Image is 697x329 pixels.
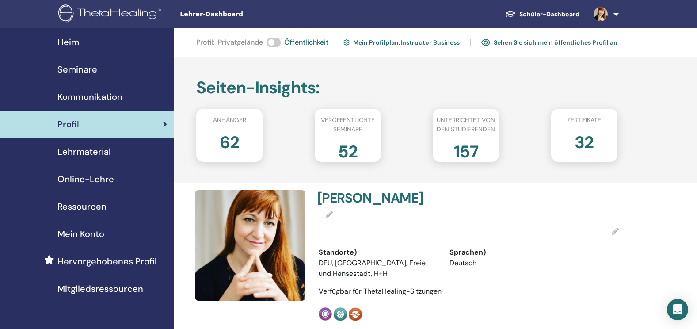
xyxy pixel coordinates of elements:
span: Veröffentlichte Seminare [313,115,382,134]
li: DEU, [GEOGRAPHIC_DATA], Freie und Hansestadt, H+H [319,258,436,279]
span: Ressourcen [57,200,107,213]
span: Online-Lehre [57,172,114,186]
span: Profil [57,118,79,131]
img: graduation-cap-white.svg [505,10,516,18]
div: Öffnen Sie den Intercom Messenger [667,299,688,320]
span: Mitgliedsressourcen [57,282,143,295]
span: Lehrmaterial [57,145,111,158]
img: default.jpg [195,190,305,301]
img: default.jpg [594,7,608,21]
a: Schüler-Dashboard [498,6,587,23]
span: Heim [57,35,79,49]
span: Hervorgehobenes Profil [57,255,157,268]
h2: 62 [220,128,239,153]
h4: [PERSON_NAME] [317,190,463,206]
span: Profil : [196,37,214,48]
span: Verfügbar für ThetaHealing-Sitzungen [319,287,442,296]
li: Deutsch [449,258,567,268]
h2: 32 [575,128,594,153]
span: Zertifikate [567,115,601,125]
span: Anhänger [213,115,246,125]
a: Mein Profilplan:Instructor Business [343,35,460,50]
a: Sehen Sie sich mein öffentliches Profil an [481,35,617,50]
div: Sprachen) [449,247,567,258]
font: Mein Profilplan : Instructor Business [353,38,460,46]
font: Schüler-Dashboard [519,10,579,18]
span: Lehrer-Dashboard [180,10,312,19]
span: Mein Konto [57,227,104,241]
img: cog.svg [343,38,350,47]
span: Privatgelände [218,37,263,48]
span: Unterrichtet von den Studierenden [431,115,500,134]
h2: Seiten-Insights : [196,78,617,98]
h2: 157 [454,138,478,162]
h2: 52 [338,138,358,162]
img: eye.svg [481,38,490,46]
span: Öffentlichkeit [284,37,328,48]
span: Standorte) [319,247,357,258]
span: Kommunikation [57,90,122,103]
span: Seminare [57,63,97,76]
font: Sehen Sie sich mein öffentliches Profil an [494,38,617,46]
img: logo.png [58,4,164,24]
